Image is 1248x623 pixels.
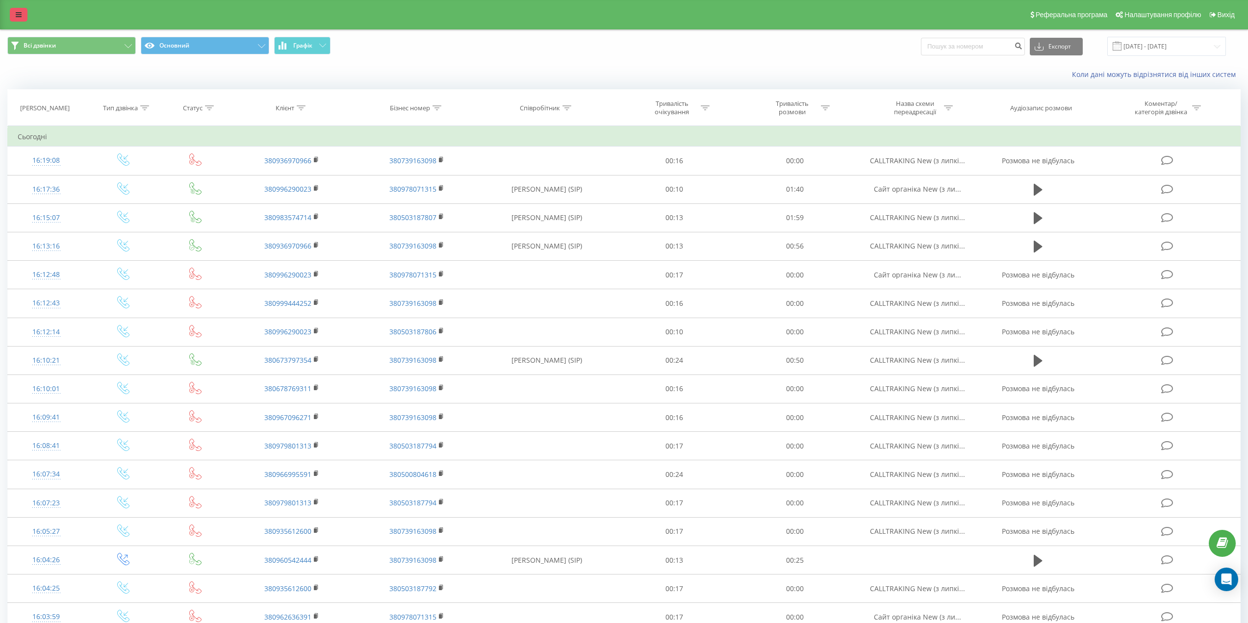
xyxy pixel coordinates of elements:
a: 380936970966 [264,156,311,165]
div: 16:19:08 [18,151,75,170]
a: 380978071315 [389,184,436,194]
td: [PERSON_NAME] (SIP) [480,546,614,574]
a: 380999444252 [264,299,311,308]
span: CALLTRAKING New (з липкі... [870,441,965,450]
td: 00:16 [614,403,735,432]
div: 16:10:21 [18,351,75,370]
div: Тип дзвінка [103,104,138,112]
span: Вихід [1218,11,1235,19]
a: 380739163098 [389,555,436,565]
a: 380739163098 [389,413,436,422]
td: 00:17 [614,574,735,603]
div: 16:10:01 [18,379,75,399]
span: CALLTRAKING New (з липкі... [870,299,965,308]
td: 00:17 [614,432,735,460]
div: Назва схеми переадресації [889,100,942,116]
div: Співробітник [520,104,560,112]
td: [PERSON_NAME] (SIP) [480,232,614,260]
td: 00:00 [735,489,855,517]
a: 380503187794 [389,441,436,450]
span: Розмова не відбулась [1002,470,1074,479]
span: CALLTRAKING New (з липкі... [870,584,965,593]
td: 00:00 [735,403,855,432]
span: CALLTRAKING New (з липкі... [870,498,965,507]
td: 00:00 [735,374,855,403]
input: Пошук за номером [921,38,1025,55]
span: Розмова не відбулась [1002,441,1074,450]
a: 380739163098 [389,526,436,536]
span: CALLTRAKING New (з липкі... [870,156,965,165]
span: Налаштування профілю [1124,11,1201,19]
span: Всі дзвінки [24,42,56,50]
td: [PERSON_NAME] (SIP) [480,346,614,374]
td: 00:00 [735,318,855,346]
td: 00:50 [735,346,855,374]
div: Open Intercom Messenger [1215,568,1238,591]
div: 16:05:27 [18,522,75,541]
a: Коли дані можуть відрізнятися вiд інших систем [1072,70,1241,79]
span: Розмова не відбулась [1002,270,1074,279]
div: 16:09:41 [18,408,75,427]
a: 380503187794 [389,498,436,507]
td: 00:00 [735,517,855,546]
td: 00:00 [735,460,855,489]
span: CALLTRAKING New (з липкі... [870,384,965,393]
div: Аудіозапис розмови [1010,104,1072,112]
a: 380935612600 [264,526,311,536]
span: Розмова не відбулась [1002,413,1074,422]
span: Графік [293,42,312,49]
td: 00:56 [735,232,855,260]
a: 380739163098 [389,355,436,365]
td: 00:13 [614,203,735,232]
div: 16:08:41 [18,436,75,455]
td: 00:17 [614,489,735,517]
div: Клієнт [276,104,294,112]
a: 380983574714 [264,213,311,222]
span: Розмова не відбулась [1002,612,1074,622]
div: 16:07:23 [18,494,75,513]
td: 00:00 [735,432,855,460]
button: Експорт [1030,38,1083,55]
a: 380960542444 [264,555,311,565]
a: 380967096271 [264,413,311,422]
span: Реферальна програма [1036,11,1108,19]
span: CALLTRAKING New (з липкі... [870,413,965,422]
span: CALLTRAKING New (з липкі... [870,470,965,479]
a: 380739163098 [389,241,436,250]
div: Тривалість очікування [646,100,698,116]
a: 380503187792 [389,584,436,593]
div: 16:04:26 [18,550,75,570]
span: CALLTRAKING New (з липкі... [870,327,965,336]
a: 380673797354 [264,355,311,365]
td: 00:00 [735,261,855,289]
a: 380979801313 [264,441,311,450]
td: [PERSON_NAME] (SIP) [480,175,614,203]
div: 16:07:34 [18,465,75,484]
div: Коментар/категорія дзвінка [1132,100,1190,116]
span: Розмова не відбулась [1002,299,1074,308]
a: 380739163098 [389,156,436,165]
a: 380996290023 [264,327,311,336]
td: [PERSON_NAME] (SIP) [480,203,614,232]
span: Розмова не відбулась [1002,156,1074,165]
td: 00:00 [735,289,855,318]
td: 01:40 [735,175,855,203]
span: CALLTRAKING New (з липкі... [870,526,965,536]
div: [PERSON_NAME] [20,104,70,112]
div: 16:13:16 [18,237,75,256]
td: 00:10 [614,175,735,203]
div: 16:04:25 [18,579,75,598]
span: Сайт органіка New (з ли... [874,612,961,622]
button: Всі дзвінки [7,37,136,54]
a: 380979801313 [264,498,311,507]
td: 00:16 [614,289,735,318]
span: Розмова не відбулась [1002,584,1074,593]
a: 380996290023 [264,270,311,279]
td: 00:00 [735,147,855,175]
td: 00:10 [614,318,735,346]
td: 00:24 [614,460,735,489]
td: 00:16 [614,147,735,175]
a: 380996290023 [264,184,311,194]
a: 380935612600 [264,584,311,593]
td: 00:13 [614,546,735,574]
